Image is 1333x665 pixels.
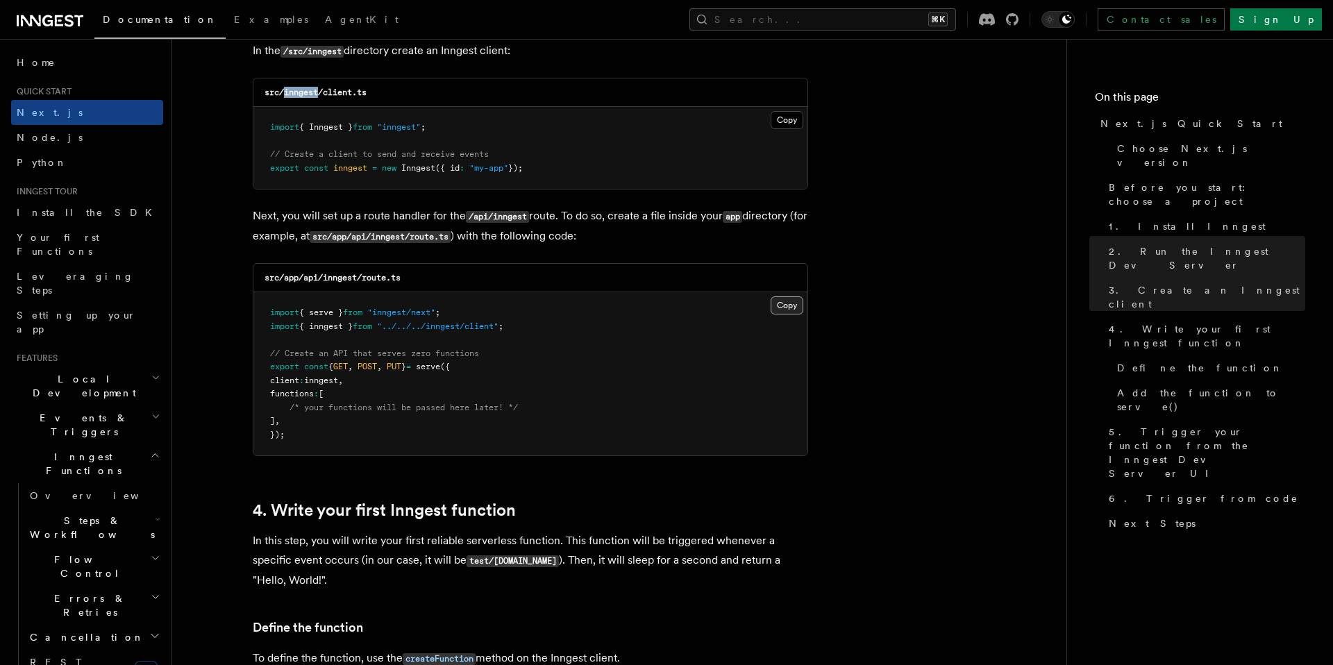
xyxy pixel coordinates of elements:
span: Inngest tour [11,186,78,197]
span: AgentKit [325,14,399,25]
span: Setting up your app [17,310,136,335]
code: src/app/api/inngest/route.ts [265,273,401,283]
a: Sign Up [1230,8,1322,31]
span: Features [11,353,58,364]
a: Install the SDK [11,200,163,225]
span: "inngest" [377,122,421,132]
span: Python [17,157,67,168]
button: Errors & Retries [24,586,163,625]
span: Steps & Workflows [24,514,155,541]
code: app [723,211,742,223]
span: Define the function [1117,361,1283,375]
span: inngest [333,163,367,173]
button: Inngest Functions [11,444,163,483]
a: 4. Write your first Inngest function [253,500,516,520]
span: import [270,321,299,331]
span: ({ id [435,163,460,173]
button: Local Development [11,367,163,405]
h4: On this page [1095,89,1305,111]
span: new [382,163,396,173]
span: Home [17,56,56,69]
span: ({ [440,362,450,371]
p: In the directory create an Inngest client: [253,41,808,61]
span: ; [435,308,440,317]
span: /* your functions will be passed here later! */ [290,403,518,412]
span: Quick start [11,86,72,97]
span: Flow Control [24,553,151,580]
span: 1. Install Inngest [1109,219,1266,233]
span: from [343,308,362,317]
span: ; [498,321,503,331]
a: Your first Functions [11,225,163,264]
span: // Create a client to send and receive events [270,149,489,159]
button: Copy [771,296,803,314]
span: { Inngest } [299,122,353,132]
a: Next.js [11,100,163,125]
a: Define the function [253,618,363,637]
span: = [372,163,377,173]
span: Your first Functions [17,232,99,257]
code: test/[DOMAIN_NAME] [467,555,559,567]
code: src/inngest/client.ts [265,87,367,97]
a: 6. Trigger from code [1103,486,1305,511]
a: 1. Install Inngest [1103,214,1305,239]
span: client [270,376,299,385]
a: 4. Write your first Inngest function [1103,317,1305,355]
a: createFunction [403,651,476,664]
a: Setting up your app [11,303,163,342]
a: Node.js [11,125,163,150]
span: Inngest Functions [11,450,150,478]
button: Steps & Workflows [24,508,163,547]
a: Define the function [1112,355,1305,380]
span: "my-app" [469,163,508,173]
span: { inngest } [299,321,353,331]
span: inngest [304,376,338,385]
span: export [270,163,299,173]
span: 6. Trigger from code [1109,491,1298,505]
button: Copy [771,111,803,129]
kbd: ⌘K [928,12,948,26]
span: from [353,321,372,331]
span: = [406,362,411,371]
a: Python [11,150,163,175]
span: Leveraging Steps [17,271,134,296]
span: Before you start: choose a project [1109,180,1305,208]
a: Next Steps [1103,511,1305,536]
span: 3. Create an Inngest client [1109,283,1305,311]
span: Inngest [401,163,435,173]
span: "../../../inngest/client" [377,321,498,331]
span: { serve } [299,308,343,317]
span: "inngest/next" [367,308,435,317]
a: AgentKit [317,4,407,37]
span: const [304,362,328,371]
span: 4. Write your first Inngest function [1109,322,1305,350]
span: ; [421,122,426,132]
span: Next.js Quick Start [1100,117,1282,131]
span: 2. Run the Inngest Dev Server [1109,244,1305,272]
span: [ [319,389,324,398]
a: Examples [226,4,317,37]
span: serve [416,362,440,371]
a: 2. Run the Inngest Dev Server [1103,239,1305,278]
span: Cancellation [24,630,144,644]
span: Events & Triggers [11,411,151,439]
span: ] [270,416,275,426]
span: Local Development [11,372,151,400]
a: Contact sales [1098,8,1225,31]
span: export [270,362,299,371]
span: Add the function to serve() [1117,386,1305,414]
span: { [328,362,333,371]
span: POST [358,362,377,371]
p: In this step, you will write your first reliable serverless function. This function will be trigg... [253,531,808,590]
button: Events & Triggers [11,405,163,444]
span: : [460,163,464,173]
a: Overview [24,483,163,508]
button: Toggle dark mode [1041,11,1075,28]
span: import [270,308,299,317]
span: , [348,362,353,371]
a: Next.js Quick Start [1095,111,1305,136]
span: Errors & Retries [24,591,151,619]
span: } [401,362,406,371]
span: Choose Next.js version [1117,142,1305,169]
a: 3. Create an Inngest client [1103,278,1305,317]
